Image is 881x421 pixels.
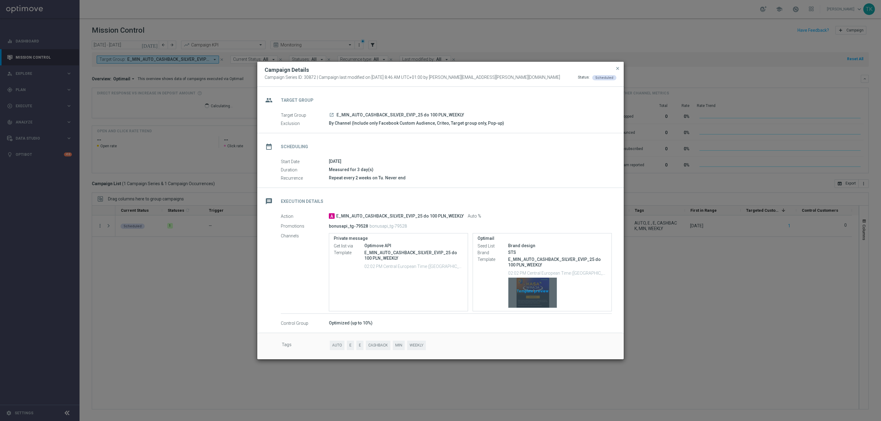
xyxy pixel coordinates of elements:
p: 02:02 PM Central European Time (Warsaw) (UTC +02:00) [508,270,607,276]
p: 02:02 PM Central European Time ([GEOGRAPHIC_DATA]) (UTC +02:00) [364,263,463,269]
label: Optimail [478,236,607,241]
label: Exclusion [281,121,329,126]
label: Template [334,250,364,255]
colored-tag: Scheduled [592,75,616,80]
i: message [263,196,274,207]
label: Get list via [334,243,364,249]
span: Campaign Series ID: 30872 | Campaign last modified on [DATE] 8:46 AM UTC+01:00 by [PERSON_NAME][E... [265,75,560,80]
span: AUTO [330,341,344,350]
label: Promotions [281,224,329,229]
i: group [263,95,274,106]
div: By Channel (Include only Facebook Custom Audience, Criteo, Target group only, Pop-up) [329,120,612,126]
label: Channels [281,233,329,239]
label: Recurrence [281,175,329,181]
label: Seed List [478,243,508,249]
a: launch [329,112,334,118]
h2: Execution Details [281,199,323,204]
p: bonusapi_tg-79528 [329,223,368,229]
div: [DATE] [329,158,612,164]
h2: Scheduling [281,144,308,150]
i: launch [329,112,334,117]
span: Auto % [468,214,481,219]
label: Brand [478,250,508,255]
i: date_range [263,141,274,152]
div: Repeat every 2 weeks on Tu. Never end [329,175,612,181]
h2: Campaign Details [265,66,309,74]
p: bonusapi_tg-79528 [370,223,407,229]
label: Private message [334,236,463,241]
span: MIN [393,341,405,350]
label: Target Group [281,112,329,118]
div: Status: [578,75,590,80]
div: Optimized (up to 10%) [329,320,612,326]
span: E_MIN_AUTO_CASHBACK_SILVER_EVIP_25 do 100 PLN_WEEKLY [336,112,464,118]
span: E_MIN_AUTO_CASHBACK_SILVER_EVIP_25 do 100 PLN_WEEKLY [336,214,464,219]
div: Measured for 3 day(s) [329,167,612,173]
span: E [356,341,363,350]
div: Template preview [508,278,557,308]
span: CASHBACK [366,341,390,350]
span: Scheduled [595,76,613,80]
span: WEEKLY [407,341,426,350]
label: Template [478,257,508,262]
label: Duration [281,167,329,173]
label: Control Group [281,320,329,326]
p: E_MIN_AUTO_CASHBACK_SILVER_EVIP_25 do 100 PLN_WEEKLY [364,250,463,261]
span: A [329,213,335,219]
div: Brand design [508,243,607,249]
label: Start Date [281,159,329,164]
p: E_MIN_AUTO_CASHBACK_SILVER_EVIP_25 do 100 PLN_WEEKLY [508,257,607,268]
div: STS [508,249,607,255]
span: E [347,341,354,350]
div: Optimove API [364,243,463,249]
span: close [615,66,620,71]
label: Action [281,214,329,219]
label: Tags [282,341,330,350]
h2: Target Group [281,97,314,103]
button: Template preview [508,277,557,308]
